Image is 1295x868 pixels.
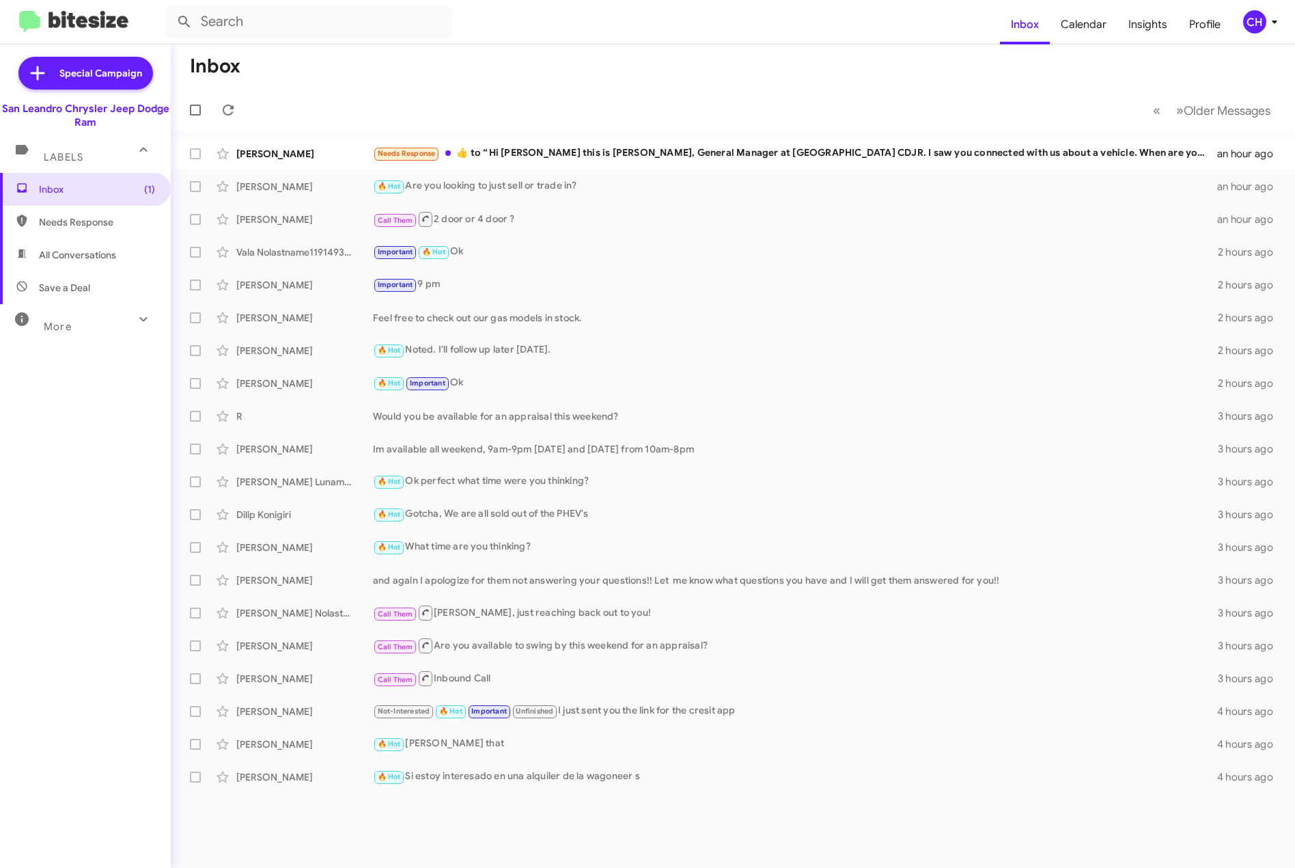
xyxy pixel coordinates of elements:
[1050,5,1117,44] a: Calendar
[378,543,401,552] span: 🔥 Hot
[373,604,1218,621] div: [PERSON_NAME], just reaching back out to you!
[1217,770,1284,784] div: 4 hours ago
[373,178,1217,194] div: Are you looking to just sell or trade in?
[1217,213,1284,226] div: an hour ago
[373,703,1217,719] div: I just sent you the link for the cresit app
[1243,10,1266,33] div: CH
[373,277,1218,293] div: 9 pm
[1218,639,1284,653] div: 3 hours ago
[373,769,1217,785] div: Si estoy interesado en una alquiler de la wagoneer s
[378,477,401,486] span: 🔥 Hot
[236,508,373,521] div: Dilip Konigiri
[373,146,1217,161] div: ​👍​ to “ Hi [PERSON_NAME] this is [PERSON_NAME], General Manager at [GEOGRAPHIC_DATA] CDJR. I saw...
[1217,180,1284,193] div: an hour ago
[39,281,90,295] span: Save a Deal
[59,66,142,80] span: Special Campaign
[378,642,413,651] span: Call Them
[1178,5,1231,44] a: Profile
[1145,96,1169,124] button: Previous
[236,606,373,620] div: [PERSON_NAME] Nolastname117713434
[378,772,401,781] span: 🔥 Hot
[378,675,413,684] span: Call Them
[236,442,373,456] div: [PERSON_NAME]
[378,740,401,748] span: 🔥 Hot
[373,244,1218,260] div: Ok
[236,245,373,259] div: Vala Nolastname119149348
[373,670,1218,687] div: Inbound Call
[373,311,1218,325] div: Feel free to check out our gas models in stock.
[236,737,373,751] div: [PERSON_NAME]
[44,321,72,333] span: More
[373,342,1218,358] div: Noted. I'll follow up later [DATE].
[1218,311,1284,325] div: 2 hours ago
[1218,245,1284,259] div: 2 hours ago
[236,344,373,357] div: [PERSON_NAME]
[373,506,1218,522] div: Gotcha, We are all sold out of the PHEV's
[378,149,436,158] span: Needs Response
[1184,103,1270,118] span: Older Messages
[1145,96,1279,124] nav: Page navigation example
[18,57,153,90] a: Special Campaign
[236,573,373,587] div: [PERSON_NAME]
[373,736,1217,752] div: [PERSON_NAME] that
[1218,409,1284,423] div: 3 hours ago
[1000,5,1050,44] a: Inbox
[1218,442,1284,456] div: 3 hours ago
[236,180,373,193] div: [PERSON_NAME]
[378,707,430,716] span: Not-Interested
[378,610,413,619] span: Call Them
[378,182,401,191] span: 🔥 Hot
[378,346,401,355] span: 🔥 Hot
[236,705,373,718] div: [PERSON_NAME]
[1217,737,1284,751] div: 4 hours ago
[1218,672,1284,686] div: 3 hours ago
[1231,10,1280,33] button: CH
[373,211,1217,228] div: 2 door or 4 door ?
[1217,705,1284,718] div: 4 hours ago
[39,215,155,229] span: Needs Response
[373,573,1218,587] div: and again I apologize for them not answering your questions!! Let me know what questions you have...
[378,247,413,256] span: Important
[1218,377,1284,390] div: 2 hours ago
[165,5,452,38] input: Search
[1218,606,1284,620] div: 3 hours ago
[236,213,373,226] div: [PERSON_NAME]
[236,541,373,554] div: [PERSON_NAME]
[373,637,1218,654] div: Are you available to swing by this weekend for an appraisal?
[422,247,445,256] span: 🔥 Hot
[236,770,373,784] div: [PERSON_NAME]
[1218,278,1284,292] div: 2 hours ago
[373,409,1218,423] div: Would you be available for an appraisal this weekend?
[1117,5,1178,44] a: Insights
[1218,573,1284,587] div: 3 hours ago
[1168,96,1279,124] button: Next
[236,409,373,423] div: R
[1218,508,1284,521] div: 3 hours ago
[190,55,240,77] h1: Inbox
[410,379,445,388] span: Important
[471,707,507,716] span: Important
[373,442,1218,456] div: Im available all weekend, 9am-9pm [DATE] and [DATE] from 10am-8pm
[39,248,116,262] span: All Conversations
[44,151,83,163] span: Labels
[378,216,413,225] span: Call Them
[1218,475,1284,489] div: 3 hours ago
[1176,102,1184,119] span: »
[236,639,373,653] div: [PERSON_NAME]
[1218,344,1284,357] div: 2 hours ago
[516,707,553,716] span: Unfinished
[373,375,1218,391] div: Ok
[378,280,413,289] span: Important
[236,278,373,292] div: [PERSON_NAME]
[236,672,373,686] div: [PERSON_NAME]
[144,182,155,196] span: (1)
[378,510,401,519] span: 🔥 Hot
[236,377,373,390] div: [PERSON_NAME]
[439,707,462,716] span: 🔥 Hot
[373,539,1218,555] div: What time are you thinking?
[1217,147,1284,161] div: an hour ago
